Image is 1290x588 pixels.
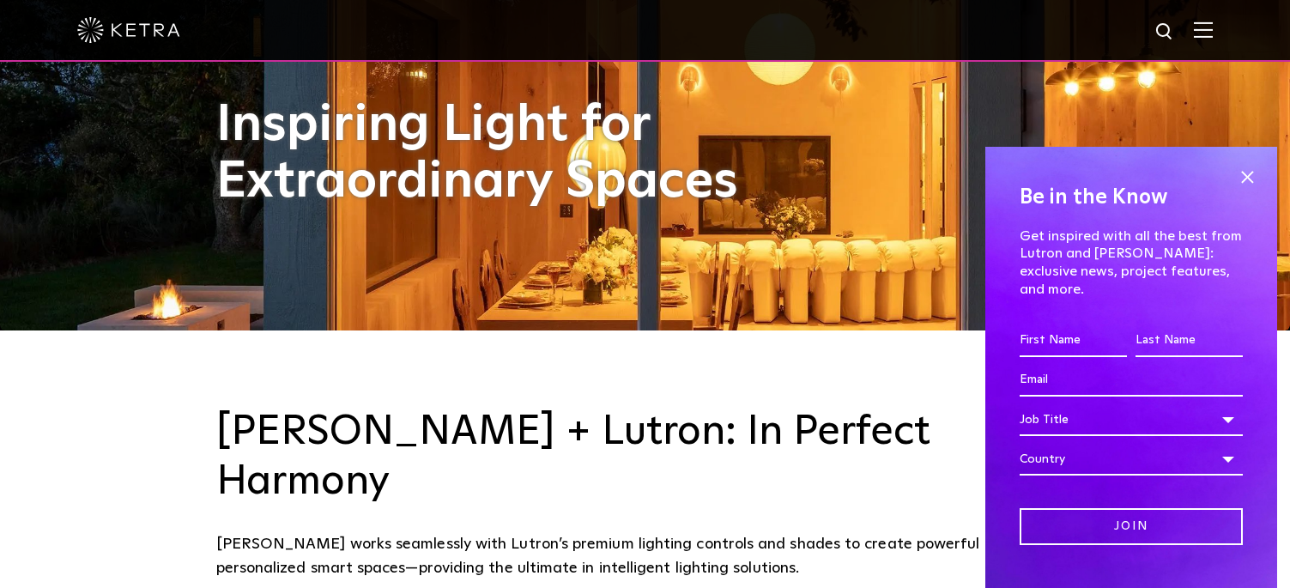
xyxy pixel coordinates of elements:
div: Country [1020,443,1243,476]
input: First Name [1020,324,1127,357]
div: [PERSON_NAME] works seamlessly with Lutron’s premium lighting controls and shades to create power... [216,532,1075,581]
div: Job Title [1020,403,1243,436]
img: Hamburger%20Nav.svg [1194,21,1213,38]
h3: [PERSON_NAME] + Lutron: In Perfect Harmony [216,408,1075,506]
input: Last Name [1136,324,1243,357]
img: ketra-logo-2019-white [77,17,180,43]
input: Join [1020,508,1243,545]
h1: Inspiring Light for Extraordinary Spaces [216,97,774,210]
p: Get inspired with all the best from Lutron and [PERSON_NAME]: exclusive news, project features, a... [1020,227,1243,299]
img: search icon [1154,21,1176,43]
h4: Be in the Know [1020,181,1243,214]
input: Email [1020,364,1243,397]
